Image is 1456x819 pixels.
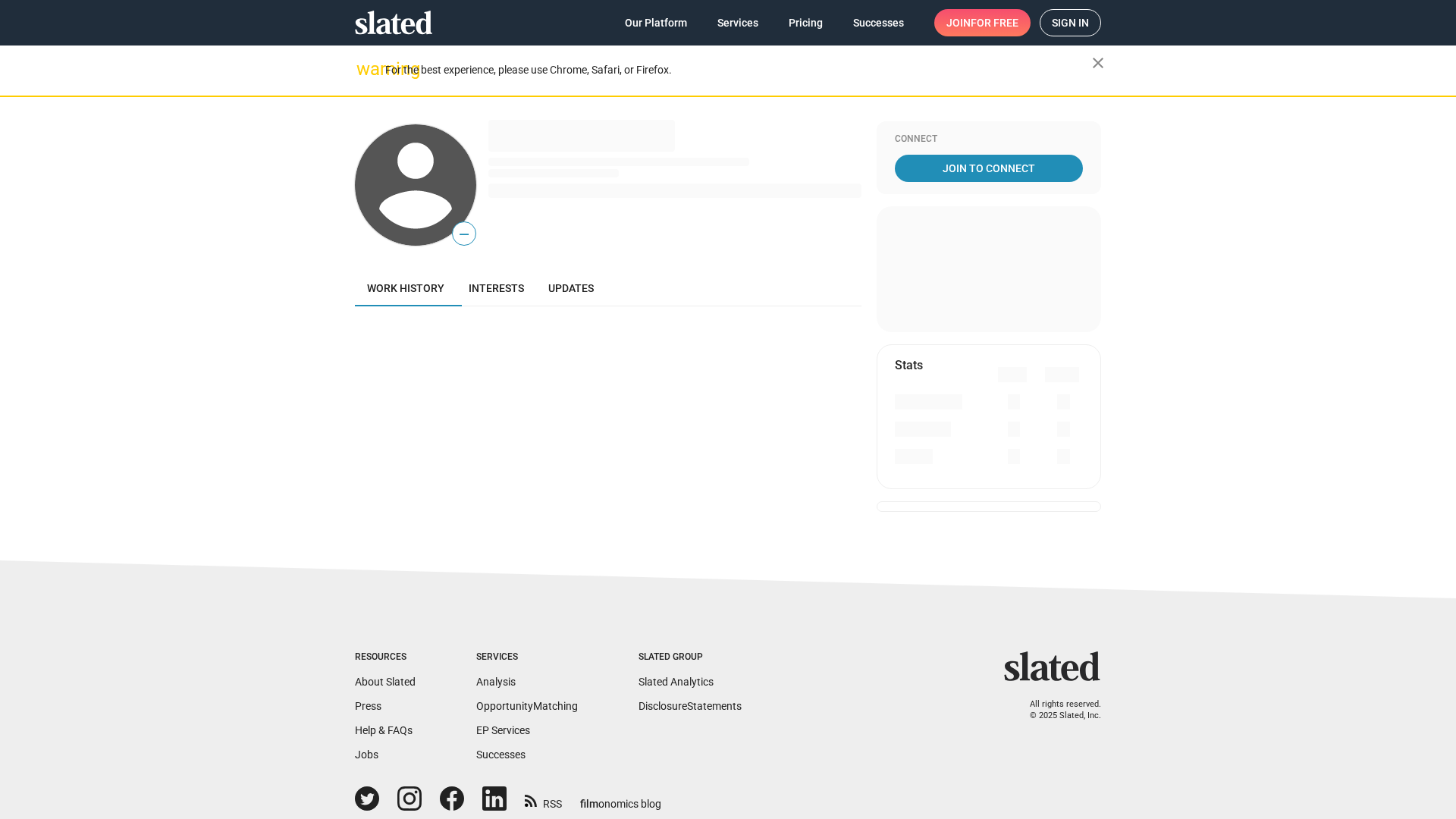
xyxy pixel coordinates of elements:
div: Services [476,651,578,664]
mat-icon: warning [356,60,375,78]
a: Joinfor free [934,9,1031,36]
mat-card-title: Stats [895,357,923,373]
span: Join [946,9,1018,36]
span: Successes [853,9,904,36]
a: Join To Connect [895,155,1083,182]
a: OpportunityMatching [476,700,578,712]
span: Sign in [1052,10,1089,36]
a: Help & FAQs [355,724,413,736]
a: EP Services [476,724,530,736]
span: — [453,224,475,244]
a: Successes [841,9,916,36]
span: film [580,798,598,810]
span: Pricing [789,9,823,36]
a: Press [355,700,381,712]
a: Pricing [777,9,835,36]
a: Slated Analytics [639,676,714,688]
span: Join To Connect [898,155,1080,182]
a: Sign in [1040,9,1101,36]
a: DisclosureStatements [639,700,742,712]
a: Updates [536,270,606,306]
a: Interests [457,270,536,306]
span: Work history [367,282,444,294]
span: for free [971,9,1018,36]
span: Services [717,9,758,36]
a: Jobs [355,748,378,761]
a: RSS [525,788,562,811]
span: Updates [548,282,594,294]
a: Our Platform [613,9,699,36]
div: Slated Group [639,651,742,664]
a: Work history [355,270,457,306]
a: Services [705,9,770,36]
a: About Slated [355,676,416,688]
a: filmonomics blog [580,785,661,811]
a: Successes [476,748,526,761]
div: Connect [895,133,1083,146]
span: Our Platform [625,9,687,36]
p: All rights reserved. © 2025 Slated, Inc. [1014,699,1101,721]
mat-icon: close [1089,54,1107,72]
a: Analysis [476,676,516,688]
span: Interests [469,282,524,294]
div: Resources [355,651,416,664]
div: For the best experience, please use Chrome, Safari, or Firefox. [385,60,1092,80]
